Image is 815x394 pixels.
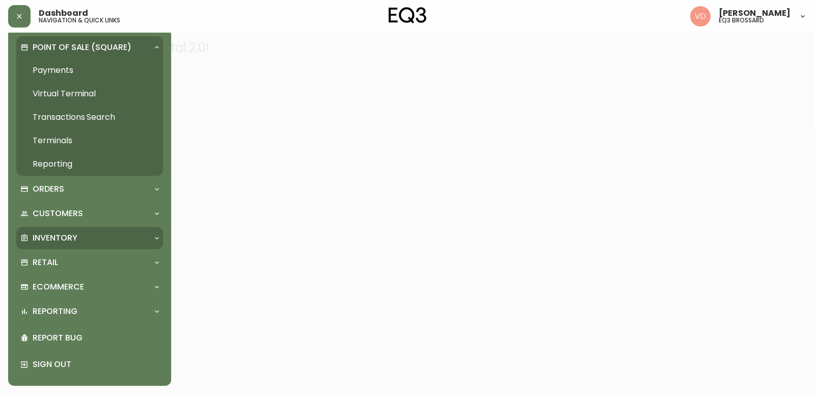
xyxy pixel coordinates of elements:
div: Reporting [16,300,163,323]
img: 34cbe8de67806989076631741e6a7c6b [690,6,711,27]
img: logo [389,7,426,23]
div: Point of Sale (Square) [16,36,163,59]
p: Report Bug [33,332,159,344]
div: Orders [16,178,163,200]
p: Sign Out [33,359,159,370]
span: [PERSON_NAME] [719,9,791,17]
a: Payments [16,59,163,82]
p: Retail [33,257,58,268]
div: Ecommerce [16,276,163,298]
h5: navigation & quick links [39,17,120,23]
p: Orders [33,183,64,195]
span: Dashboard [39,9,88,17]
div: Retail [16,251,163,274]
h5: eq3 brossard [719,17,764,23]
a: Terminals [16,129,163,152]
div: Customers [16,202,163,225]
p: Reporting [33,306,77,317]
a: Transactions Search [16,106,163,129]
p: Inventory [33,232,77,244]
a: Virtual Terminal [16,82,163,106]
div: Inventory [16,227,163,249]
p: Ecommerce [33,281,84,293]
div: Sign Out [16,351,163,378]
p: Point of Sale (Square) [33,42,131,53]
a: Reporting [16,152,163,176]
div: Report Bug [16,325,163,351]
p: Customers [33,208,83,219]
